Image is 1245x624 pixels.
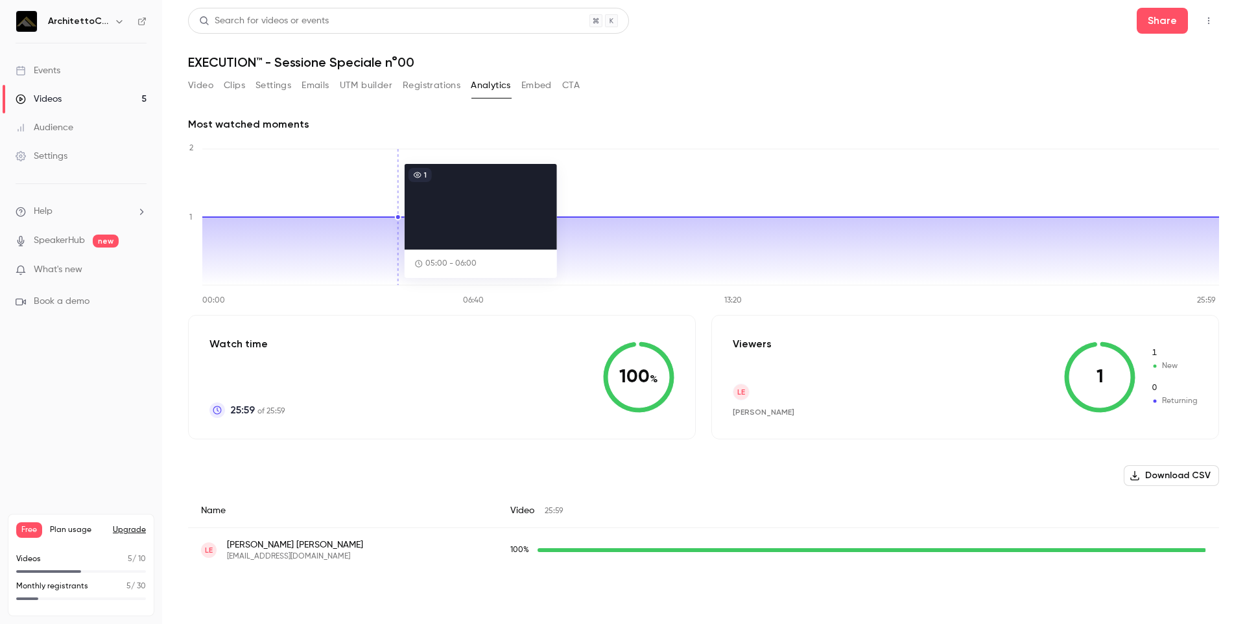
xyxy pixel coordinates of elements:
[93,235,119,248] span: new
[497,494,1219,528] div: Video
[340,75,392,96] button: UTM builder
[16,121,73,134] div: Audience
[733,408,794,417] span: [PERSON_NAME]
[1137,8,1188,34] button: Share
[34,234,85,248] a: SpeakerHub
[126,583,131,590] span: 5
[126,581,146,592] p: / 30
[562,75,580,96] button: CTA
[1198,10,1219,31] button: Top Bar Actions
[128,553,146,565] p: / 10
[205,544,213,556] span: LE
[48,15,109,28] h6: ArchitettoClub
[16,522,42,538] span: Free
[50,525,105,535] span: Plan usage
[1197,297,1216,305] tspan: 25:59
[188,494,497,528] div: Name
[521,75,552,96] button: Embed
[188,117,309,132] h2: Most watched moments
[737,386,745,398] span: LE
[724,297,742,305] tspan: 13:20
[510,546,529,554] span: 100 %
[189,144,193,152] tspan: 2
[230,402,255,418] span: 25:59
[34,205,53,218] span: Help
[227,551,363,562] span: [EMAIL_ADDRESS][DOMAIN_NAME]
[403,75,460,96] button: Registrations
[1151,347,1198,359] span: New
[188,528,1219,573] div: lindaomargot@gmail.com
[202,297,225,305] tspan: 00:00
[1124,465,1219,486] button: Download CSV
[1151,395,1198,407] span: Returning
[224,75,245,96] button: Clips
[16,11,37,32] img: ArchitettoClub
[16,553,41,565] p: Videos
[199,14,329,28] div: Search for videos or events
[255,75,291,96] button: Settings
[733,336,772,352] p: Viewers
[471,75,511,96] button: Analytics
[1151,360,1198,372] span: New
[128,555,132,563] span: 5
[227,538,363,551] span: [PERSON_NAME] [PERSON_NAME]
[189,214,192,222] tspan: 1
[545,507,563,515] span: 25:59
[16,150,67,163] div: Settings
[16,581,88,592] p: Monthly registrants
[463,297,484,305] tspan: 06:40
[209,336,285,352] p: Watch time
[510,544,531,556] span: Replay watch time
[16,205,147,218] li: help-dropdown-opener
[188,75,213,96] button: Video
[16,93,62,106] div: Videos
[34,263,82,277] span: What's new
[16,64,60,77] div: Events
[34,295,89,308] span: Book a demo
[113,525,146,535] button: Upgrade
[302,75,329,96] button: Emails
[1151,382,1198,394] span: Returning
[230,402,285,418] p: of 25:59
[188,54,1219,70] h1: EXECUTION™ - Sessione Speciale n°00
